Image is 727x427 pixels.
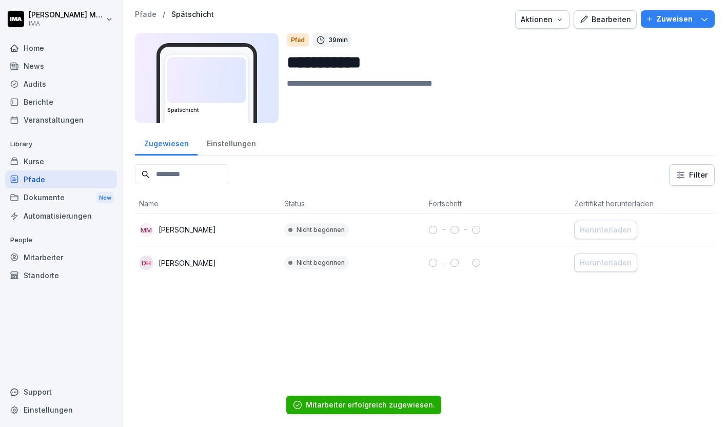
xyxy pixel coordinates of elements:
p: Nicht begonnen [297,225,345,235]
p: People [5,232,117,248]
p: 39 min [328,35,348,45]
a: Spätschicht [171,10,214,19]
button: Aktionen [515,10,569,29]
a: Einstellungen [5,401,117,419]
div: Bearbeiten [579,14,631,25]
th: Name [135,194,280,213]
div: Dokumente [5,188,117,207]
a: Automatisierungen [5,207,117,225]
p: Library [5,136,117,152]
a: DokumenteNew [5,188,117,207]
p: [PERSON_NAME] Milanovska [29,11,104,20]
p: [PERSON_NAME] [159,258,216,268]
div: Herunterladen [580,257,632,268]
div: MM [139,223,153,237]
a: Audits [5,75,117,93]
div: Support [5,383,117,401]
a: Standorte [5,266,117,284]
div: Aktionen [521,14,564,25]
p: IMA [29,20,104,27]
p: / [163,10,165,19]
div: Mitarbeiter erfolgreich zugewiesen. [306,400,435,410]
a: Kurse [5,152,117,170]
a: Pfade [135,10,156,19]
button: Zuweisen [641,10,715,28]
a: Pfade [5,170,117,188]
a: Einstellungen [198,129,265,156]
p: [PERSON_NAME] [159,224,216,235]
div: Herunterladen [580,224,632,236]
button: Herunterladen [574,254,637,272]
div: New [96,192,114,204]
div: Filter [676,170,708,180]
a: Zugewiesen [135,129,198,156]
div: DH [139,256,153,270]
a: Home [5,39,117,57]
a: Berichte [5,93,117,111]
h3: Spätschicht [167,106,246,114]
p: Nicht begonnen [297,258,345,267]
button: Herunterladen [574,221,637,239]
th: Zertifikat herunterladen [570,194,715,213]
button: Bearbeiten [574,10,637,29]
div: Pfad [287,33,309,47]
th: Fortschritt [425,194,570,213]
a: Mitarbeiter [5,248,117,266]
button: Filter [670,165,714,185]
a: Veranstaltungen [5,111,117,129]
p: Zuweisen [656,13,693,25]
th: Status [280,194,425,213]
a: News [5,57,117,75]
